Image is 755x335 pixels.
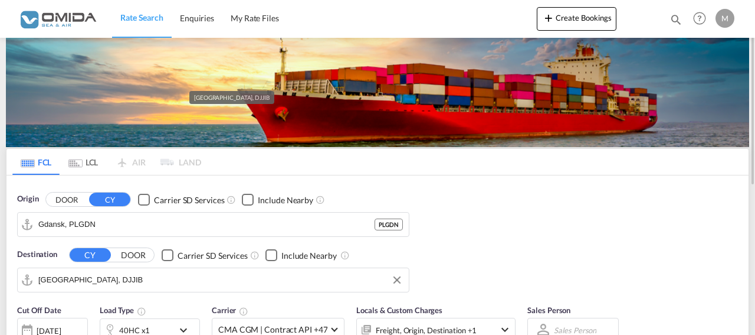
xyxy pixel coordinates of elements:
[46,193,87,206] button: DOOR
[690,8,710,28] span: Help
[12,149,60,175] md-tab-item: FCL
[162,249,248,261] md-checkbox: Checkbox No Ink
[138,193,224,206] md-checkbox: Checkbox No Ink
[178,250,248,262] div: Carrier SD Services
[6,38,749,147] img: LCL+%26+FCL+BACKGROUND.png
[137,307,146,316] md-icon: icon-information-outline
[715,9,734,28] div: M
[239,307,248,316] md-icon: The selected Trucker/Carrierwill be displayed in the rate results If the rates are from another f...
[89,193,130,206] button: CY
[242,193,313,206] md-checkbox: Checkbox No Ink
[250,251,260,260] md-icon: Unchecked: Search for CY (Container Yard) services for all selected carriers.Checked : Search for...
[690,8,715,30] div: Help
[388,271,406,289] button: Clear Input
[231,13,279,23] span: My Rate Files
[120,12,163,22] span: Rate Search
[541,11,556,25] md-icon: icon-plus 400-fg
[340,251,350,260] md-icon: Unchecked: Ignores neighbouring ports when fetching rates.Checked : Includes neighbouring ports w...
[17,193,38,205] span: Origin
[12,149,201,175] md-pagination-wrapper: Use the left and right arrow keys to navigate between tabs
[17,249,57,261] span: Destination
[281,250,337,262] div: Include Nearby
[60,149,107,175] md-tab-item: LCL
[70,248,111,262] button: CY
[38,216,375,233] input: Search by Port
[17,305,61,315] span: Cut Off Date
[669,13,682,26] md-icon: icon-magnify
[18,5,97,32] img: 459c566038e111ed959c4fc4f0a4b274.png
[194,91,270,104] div: [GEOGRAPHIC_DATA], DJJIB
[180,13,214,23] span: Enquiries
[669,13,682,31] div: icon-magnify
[38,271,403,289] input: Search by Port
[356,305,442,315] span: Locals & Custom Charges
[154,194,224,206] div: Carrier SD Services
[265,249,337,261] md-checkbox: Checkbox No Ink
[18,268,409,292] md-input-container: Djibouti, DJJIB
[258,194,313,206] div: Include Nearby
[212,305,248,315] span: Carrier
[375,219,403,230] div: PLGDN
[316,195,325,204] md-icon: Unchecked: Ignores neighbouring ports when fetching rates.Checked : Includes neighbouring ports w...
[100,305,146,315] span: Load Type
[527,305,570,315] span: Sales Person
[226,195,236,204] md-icon: Unchecked: Search for CY (Container Yard) services for all selected carriers.Checked : Search for...
[537,7,616,31] button: icon-plus 400-fgCreate Bookings
[113,248,154,262] button: DOOR
[18,213,409,236] md-input-container: Gdansk, PLGDN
